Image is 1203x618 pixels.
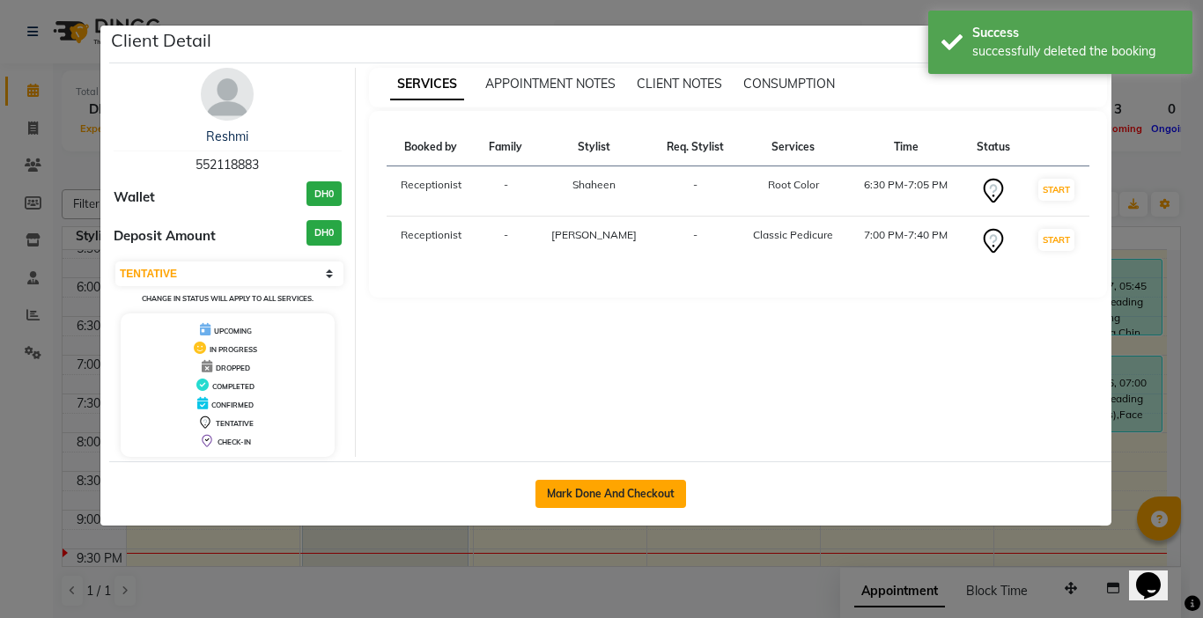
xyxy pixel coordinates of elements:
[201,68,254,121] img: avatar
[535,129,652,166] th: Stylist
[114,188,155,208] span: Wallet
[749,177,838,193] div: Root Color
[210,345,257,354] span: IN PROGRESS
[849,129,963,166] th: Time
[211,401,254,409] span: CONFIRMED
[212,382,255,391] span: COMPLETED
[476,217,535,267] td: -
[214,327,252,335] span: UPCOMING
[849,166,963,217] td: 6:30 PM-7:05 PM
[206,129,248,144] a: Reshmi
[1038,179,1074,201] button: START
[1129,548,1185,600] iframe: chat widget
[849,217,963,267] td: 7:00 PM-7:40 PM
[390,69,464,100] span: SERVICES
[743,76,835,92] span: CONSUMPTION
[652,217,737,267] td: -
[306,181,342,207] h3: DH0
[111,27,211,54] h5: Client Detail
[972,24,1179,42] div: Success
[551,228,637,241] span: [PERSON_NAME]
[218,438,251,446] span: CHECK-IN
[196,157,259,173] span: 552118883
[114,226,216,246] span: Deposit Amount
[749,227,838,243] div: Classic Pedicure
[216,419,254,428] span: TENTATIVE
[476,166,535,217] td: -
[652,129,737,166] th: Req. Stylist
[963,129,1023,166] th: Status
[306,220,342,246] h3: DH0
[387,166,476,217] td: Receptionist
[572,178,616,191] span: Shaheen
[216,364,250,372] span: DROPPED
[652,166,737,217] td: -
[637,76,722,92] span: CLIENT NOTES
[142,294,314,303] small: Change in status will apply to all services.
[476,129,535,166] th: Family
[738,129,849,166] th: Services
[1038,229,1074,251] button: START
[387,129,476,166] th: Booked by
[972,42,1179,61] div: successfully deleted the booking
[535,480,686,508] button: Mark Done And Checkout
[387,217,476,267] td: Receptionist
[485,76,616,92] span: APPOINTMENT NOTES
